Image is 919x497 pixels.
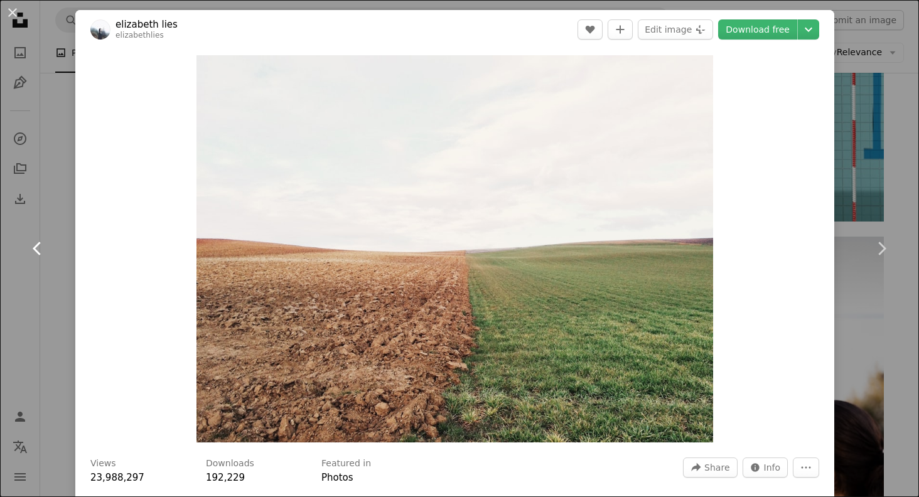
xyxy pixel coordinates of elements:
button: Zoom in on this image [196,55,713,442]
a: elizabeth lies [116,18,178,31]
h3: Featured in [321,457,371,470]
button: Add to Collection [608,19,633,40]
a: Photos [321,472,353,483]
button: Like [578,19,603,40]
img: green grass field and brown soil [196,55,713,442]
span: Info [764,458,781,477]
button: Share this image [683,457,737,478]
span: 23,988,297 [90,472,144,483]
button: Choose download size [798,19,819,40]
button: Edit image [638,19,713,40]
h3: Views [90,457,116,470]
h3: Downloads [206,457,254,470]
img: Go to elizabeth lies's profile [90,19,110,40]
span: Share [704,458,729,477]
button: More Actions [793,457,819,478]
a: Download free [718,19,797,40]
a: elizabethlies [116,31,164,40]
a: Next [844,188,919,309]
button: Stats about this image [743,457,788,478]
span: 192,229 [206,472,245,483]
